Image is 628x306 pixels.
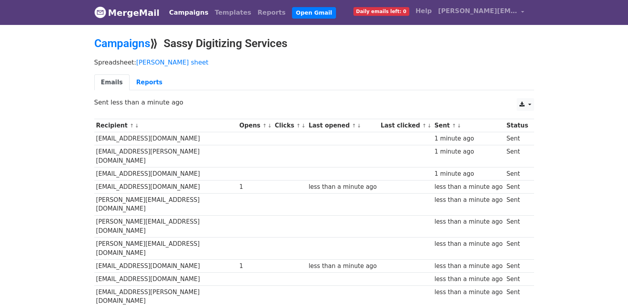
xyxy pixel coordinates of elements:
[504,145,530,167] td: Sent
[136,59,208,66] a: [PERSON_NAME] sheet
[357,123,361,129] a: ↓
[94,145,238,167] td: [EMAIL_ADDRESS][PERSON_NAME][DOMAIN_NAME]
[434,182,502,192] div: less than a minute ago
[504,272,530,285] td: Sent
[350,3,412,19] a: Daily emails left: 0
[94,4,160,21] a: MergeMail
[94,119,238,132] th: Recipient
[94,6,106,18] img: MergeMail logo
[434,147,502,156] div: 1 minute ago
[267,123,272,129] a: ↓
[504,132,530,145] td: Sent
[135,123,139,129] a: ↓
[166,5,212,21] a: Campaigns
[94,215,238,238] td: [PERSON_NAME][EMAIL_ADDRESS][DOMAIN_NAME]
[94,259,238,272] td: [EMAIL_ADDRESS][DOMAIN_NAME]
[262,123,267,129] a: ↑
[302,123,306,129] a: ↓
[434,217,502,226] div: less than a minute ago
[434,196,502,205] div: less than a minute ago
[434,239,502,249] div: less than a minute ago
[94,132,238,145] td: [EMAIL_ADDRESS][DOMAIN_NAME]
[94,37,150,50] a: Campaigns
[94,37,534,50] h2: ⟫ Sassy Digitizing Services
[452,123,456,129] a: ↑
[434,169,502,179] div: 1 minute ago
[422,123,426,129] a: ↑
[296,123,301,129] a: ↑
[434,134,502,143] div: 1 minute ago
[292,7,336,19] a: Open Gmail
[130,74,169,91] a: Reports
[352,123,356,129] a: ↑
[94,58,534,67] p: Spreadsheet:
[212,5,254,21] a: Templates
[307,119,379,132] th: Last opened
[309,262,377,271] div: less than a minute ago
[94,167,238,180] td: [EMAIL_ADDRESS][DOMAIN_NAME]
[412,3,435,19] a: Help
[504,180,530,193] td: Sent
[504,119,530,132] th: Status
[94,180,238,193] td: [EMAIL_ADDRESS][DOMAIN_NAME]
[434,275,502,284] div: less than a minute ago
[504,167,530,180] td: Sent
[379,119,433,132] th: Last clicked
[433,119,505,132] th: Sent
[438,6,517,16] span: [PERSON_NAME][EMAIL_ADDRESS][DOMAIN_NAME]
[504,259,530,272] td: Sent
[353,7,409,16] span: Daily emails left: 0
[94,74,130,91] a: Emails
[309,182,377,192] div: less than a minute ago
[434,288,502,297] div: less than a minute ago
[504,215,530,238] td: Sent
[504,194,530,216] td: Sent
[237,119,273,132] th: Opens
[427,123,431,129] a: ↓
[254,5,289,21] a: Reports
[273,119,307,132] th: Clicks
[239,262,271,271] div: 1
[94,272,238,285] td: [EMAIL_ADDRESS][DOMAIN_NAME]
[434,262,502,271] div: less than a minute ago
[130,123,134,129] a: ↑
[94,238,238,260] td: [PERSON_NAME][EMAIL_ADDRESS][DOMAIN_NAME]
[239,182,271,192] div: 1
[94,194,238,216] td: [PERSON_NAME][EMAIL_ADDRESS][DOMAIN_NAME]
[94,98,534,106] p: Sent less than a minute ago
[457,123,461,129] a: ↓
[504,238,530,260] td: Sent
[435,3,528,22] a: [PERSON_NAME][EMAIL_ADDRESS][DOMAIN_NAME]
